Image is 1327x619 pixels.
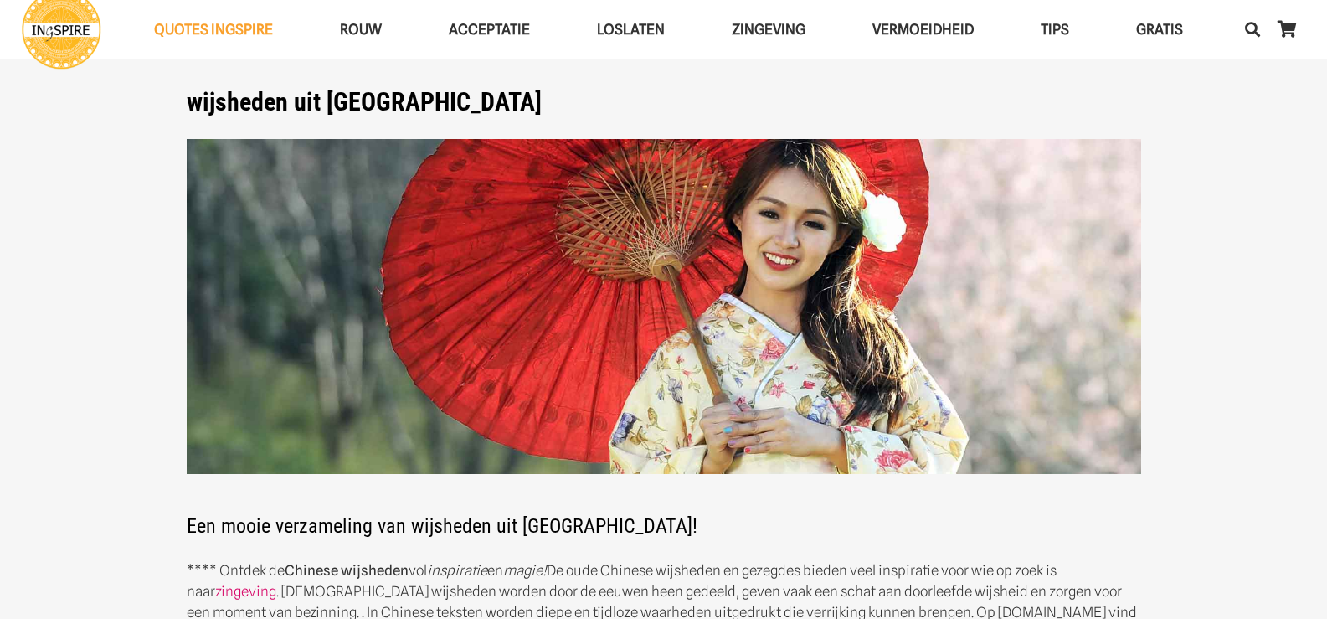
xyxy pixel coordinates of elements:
span: Loslaten [597,21,665,38]
a: LoslatenLoslaten Menu [563,8,698,51]
h1: wijsheden uit [GEOGRAPHIC_DATA] [187,87,1141,117]
span: QUOTES INGSPIRE [154,21,273,38]
span: TIPS [1041,21,1069,38]
a: ZingevingZingeving Menu [698,8,839,51]
a: GRATISGRATIS Menu [1103,8,1216,51]
a: AcceptatieAcceptatie Menu [415,8,563,51]
a: zingeving [215,583,276,600]
a: TIPSTIPS Menu [1007,8,1103,51]
h2: Een mooie verzameling van wijsheden uit [GEOGRAPHIC_DATA]! [187,139,1141,539]
span: Acceptatie [449,21,530,38]
a: VERMOEIDHEIDVERMOEIDHEID Menu [839,8,1007,51]
em: inspiratie [427,562,487,579]
span: GRATIS [1136,21,1183,38]
span: VERMOEIDHEID [872,21,974,38]
a: Zoeken [1236,8,1269,50]
span: ROUW [340,21,382,38]
strong: Chinese wijsheden [285,562,409,579]
span: Zingeving [732,21,805,38]
em: magie! [503,562,547,579]
a: ROUWROUW Menu [306,8,415,51]
img: 10 fantastische Chinese spreuken [187,139,1141,475]
a: QUOTES INGSPIREQUOTES INGSPIRE Menu [121,8,306,51]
